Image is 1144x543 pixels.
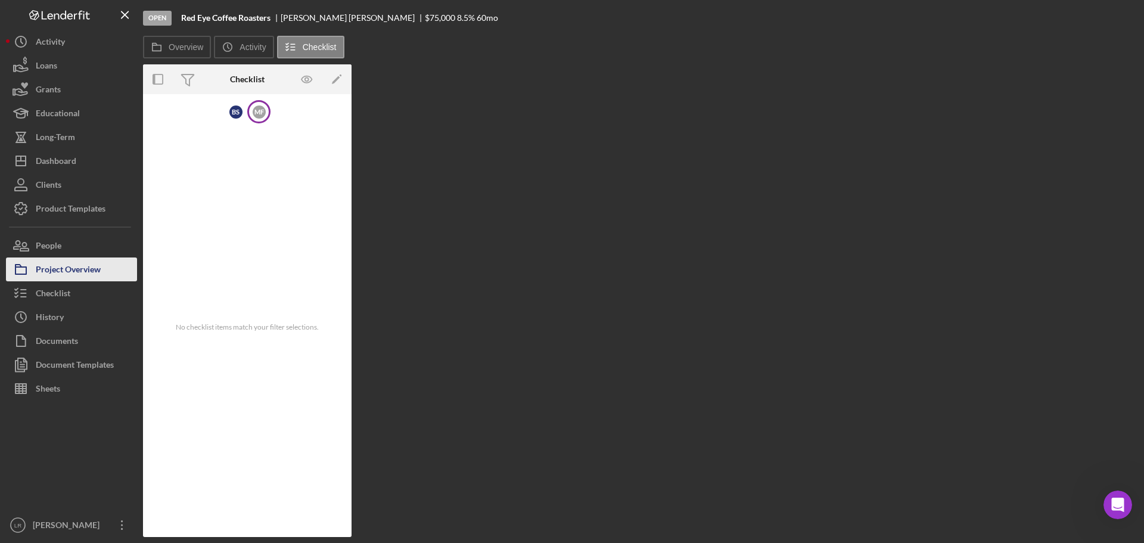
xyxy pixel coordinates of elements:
[188,402,209,410] span: Help
[36,101,80,128] div: Educational
[14,522,21,529] text: LR
[12,367,123,377] span: ... Complete Forms Upload
[36,54,57,80] div: Loans
[36,257,101,284] div: Project Overview
[209,5,231,27] div: Close
[159,372,238,420] button: Help
[176,323,319,331] span: No checklist items match your filter selections.
[36,353,114,380] div: Document Templates
[169,42,203,52] label: Overview
[36,234,61,260] div: People
[12,79,191,89] span: Change which Product a Client is Invited to
[230,75,265,84] div: Checklist
[36,329,78,356] div: Documents
[12,288,42,298] span: Closing
[425,13,455,23] span: $75,000
[6,513,137,537] button: LR[PERSON_NAME]
[143,36,211,58] button: Overview
[20,104,43,114] span: move
[6,30,137,54] button: Activity
[240,42,266,52] label: Activity
[43,104,59,114] span: any
[6,101,137,125] button: Educational
[27,402,52,410] span: Home
[59,104,105,114] span: documents
[6,329,137,353] button: Documents
[6,77,137,101] button: Grants
[12,355,100,364] span: Client Mobile Refresh
[36,173,61,200] div: Clients
[79,372,158,420] button: Messages
[6,125,137,149] button: Long-Term
[36,197,105,224] div: Product Templates
[477,13,498,23] div: 60 mo
[6,197,137,221] button: Product Templates
[99,402,140,410] span: Messages
[104,6,136,26] h1: Help
[214,36,273,58] button: Activity
[6,305,137,329] button: History
[6,257,137,281] button: Project Overview
[457,13,475,23] div: 8.5 %
[36,377,60,404] div: Sheets
[12,249,138,259] span: ... to the question you want to
[42,288,86,298] span: Document
[35,197,160,207] span: an Item into a Different Phase
[229,106,243,119] div: B S
[123,367,170,377] span: Documents
[138,249,161,259] span: move
[36,149,76,176] div: Dashboard
[36,281,70,308] div: Checklist
[50,144,98,153] span: Documents
[6,173,137,197] button: Clients
[6,353,137,377] button: Document Templates
[6,281,137,305] button: Checklist
[12,328,128,337] span: ... can then securely upload
[36,77,61,104] div: Grants
[30,513,107,540] div: [PERSON_NAME]
[253,106,266,119] div: M F
[277,36,344,58] button: Checklist
[12,144,50,153] span: Resource
[36,305,64,332] div: History
[12,197,35,207] span: Move
[12,224,170,246] span: Configuring Product Templates for the Participants' Feature
[6,149,137,173] button: Dashboard
[12,104,201,126] span: that they have already submitted into the new checklist
[143,11,172,26] div: Open
[6,234,137,257] button: People
[303,42,337,52] label: Checklist
[181,13,271,23] b: Red Eye Coffee Roasters
[94,170,142,180] span: Documents
[128,328,175,337] span: documents
[6,377,137,401] button: Sheets
[281,13,425,23] div: [PERSON_NAME] [PERSON_NAME]
[8,5,30,27] button: go back
[12,170,94,180] span: Upload & Download
[1103,491,1132,519] iframe: Intercom live chat
[12,92,102,114] span: ... take a few minutes to
[213,40,222,49] div: Clear
[6,54,137,77] button: Loans
[12,315,82,325] span: File Request Link
[36,30,65,57] div: Activity
[36,125,75,152] div: Long-Term
[8,33,230,56] input: Search for help
[86,288,128,298] span: Templates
